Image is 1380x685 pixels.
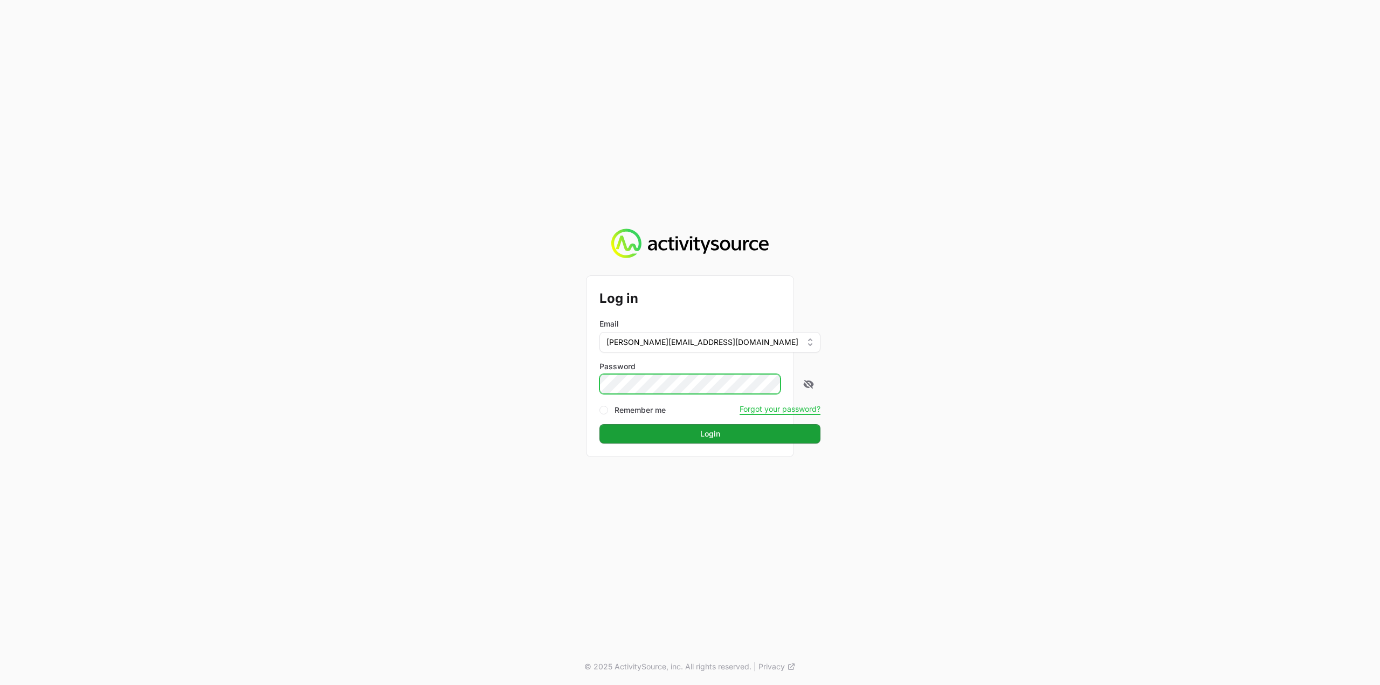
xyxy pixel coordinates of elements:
[584,661,751,672] p: © 2025 ActivitySource, inc. All rights reserved.
[599,289,820,308] h2: Log in
[599,424,820,444] button: Login
[599,332,820,352] button: [PERSON_NAME][EMAIL_ADDRESS][DOMAIN_NAME]
[611,229,768,259] img: Activity Source
[606,337,798,348] span: [PERSON_NAME][EMAIL_ADDRESS][DOMAIN_NAME]
[615,405,666,416] label: Remember me
[599,361,820,372] label: Password
[700,427,720,440] span: Login
[758,661,796,672] a: Privacy
[754,661,756,672] span: |
[599,319,619,329] label: Email
[740,404,820,414] button: Forgot your password?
